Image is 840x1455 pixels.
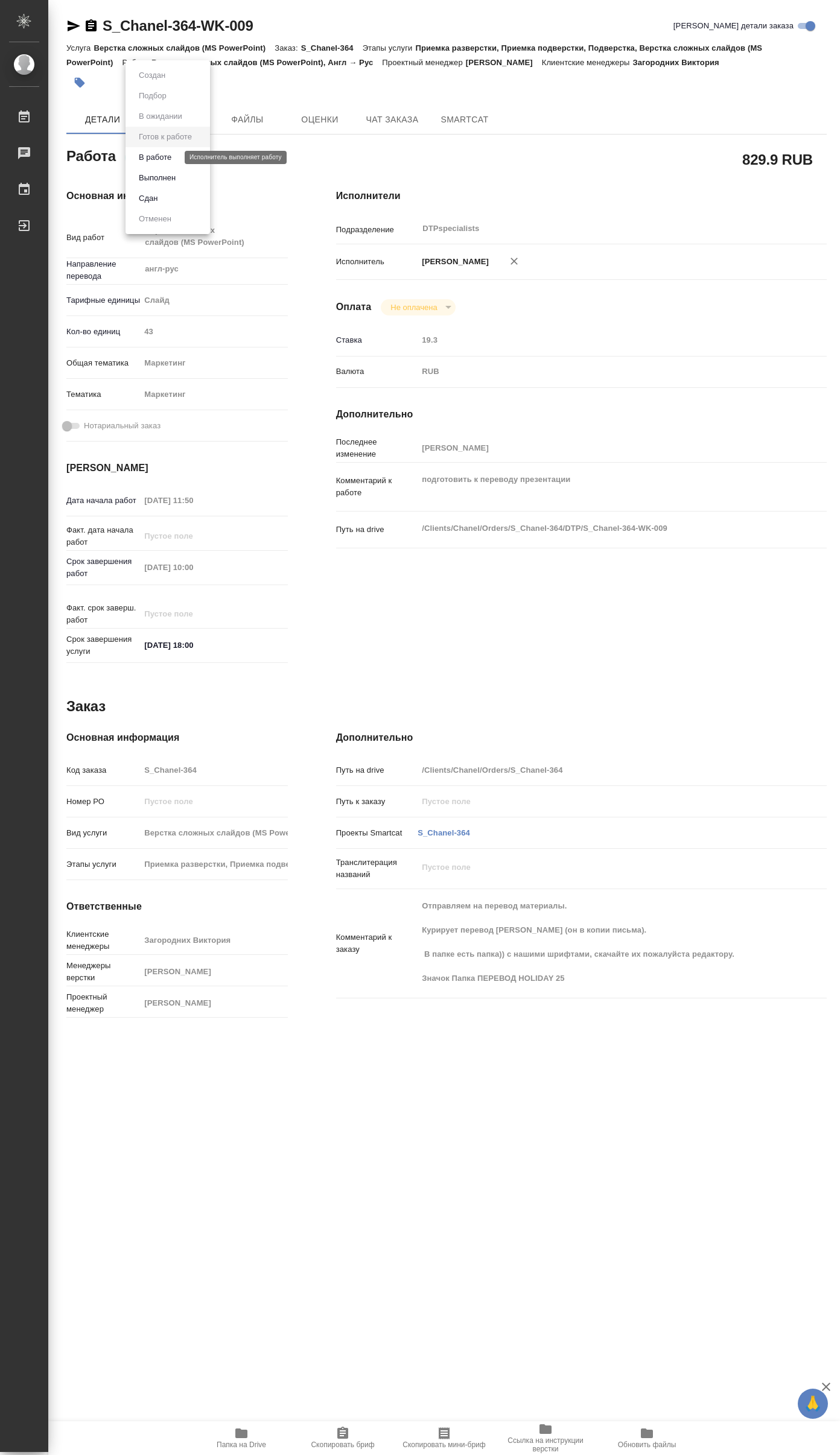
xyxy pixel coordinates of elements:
button: В работе [135,151,175,164]
button: Готов к работе [135,130,196,144]
button: Подбор [135,89,170,103]
button: Сдан [135,192,161,205]
button: В ожидании [135,110,186,123]
button: Выполнен [135,171,179,185]
button: Создан [135,69,169,82]
button: Отменен [135,212,175,226]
